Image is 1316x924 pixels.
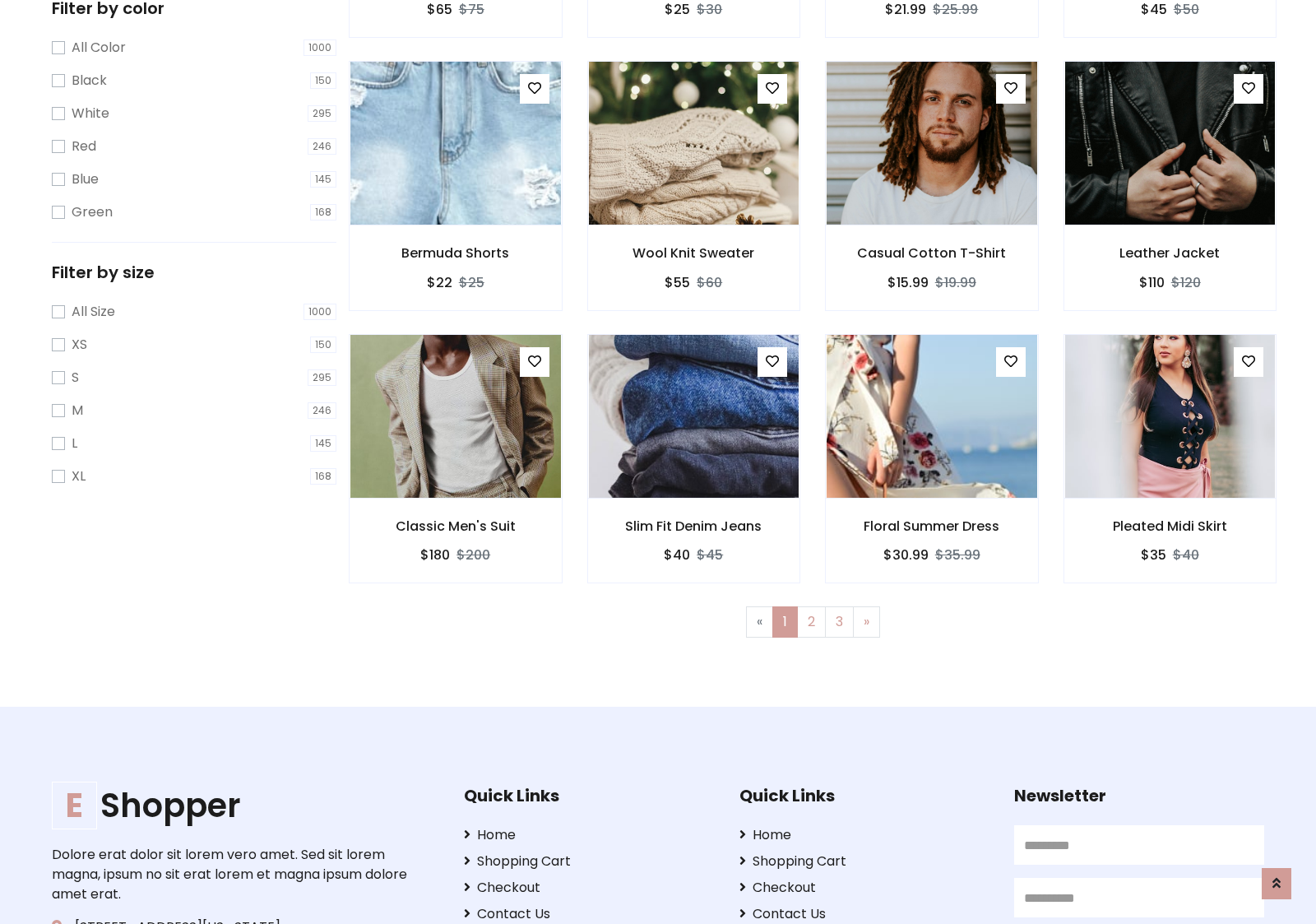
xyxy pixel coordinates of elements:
label: White [72,104,109,123]
h6: Bermuda Shorts [350,245,562,261]
a: EShopper [52,786,412,825]
p: Dolore erat dolor sit lorem vero amet. Sed sit lorem magna, ipsum no sit erat lorem et magna ipsu... [52,845,412,904]
a: Home [739,825,989,845]
a: Contact Us [739,904,989,924]
h6: $65 [427,2,452,17]
h6: $15.99 [887,275,929,290]
h6: $25 [665,2,690,17]
del: $40 [1173,546,1199,564]
h6: $21.99 [885,2,926,17]
label: XL [72,467,86,486]
h1: Shopper [52,786,412,825]
label: Blue [72,169,99,189]
a: Shopping Cart [464,852,714,871]
h6: Leather Jacket [1064,245,1277,261]
h5: Quick Links [739,786,989,806]
del: $120 [1171,273,1201,292]
span: 295 [308,369,336,386]
span: 246 [308,138,336,155]
a: 2 [797,606,826,638]
h6: $40 [664,547,690,563]
del: $60 [697,273,722,292]
h6: Wool Knit Sweater [588,245,800,261]
h6: $22 [427,275,452,290]
h6: Slim Fit Denim Jeans [588,518,800,534]
span: 150 [310,72,336,89]
label: All Size [72,302,115,322]
span: » [864,612,869,631]
label: M [72,401,83,420]
a: Next [853,606,880,638]
span: 1000 [304,304,336,320]
span: 150 [310,337,336,353]
span: 168 [310,204,336,221]
span: 168 [310,468,336,485]
h6: $180 [420,547,450,563]
label: XS [72,335,87,355]
span: 295 [308,105,336,122]
del: $35.99 [935,546,980,564]
a: 1 [772,606,798,638]
label: All Color [72,38,126,58]
label: Red [72,137,96,156]
a: 3 [825,606,854,638]
span: 145 [310,435,336,452]
h5: Quick Links [464,786,714,806]
a: Checkout [464,878,714,898]
h6: $35 [1141,547,1166,563]
h6: $110 [1139,275,1165,290]
h6: $55 [665,275,690,290]
h5: Newsletter [1014,786,1264,806]
a: Checkout [739,878,989,898]
h6: Pleated Midi Skirt [1064,518,1277,534]
span: 246 [308,402,336,419]
h6: Classic Men's Suit [350,518,562,534]
h6: Casual Cotton T-Shirt [826,245,1038,261]
del: $25 [459,273,484,292]
del: $19.99 [935,273,976,292]
a: Contact Us [464,904,714,924]
label: L [72,434,77,453]
span: 145 [310,171,336,188]
nav: Page navigation [361,606,1264,638]
label: S [72,368,79,388]
del: $45 [697,546,723,564]
h5: Filter by size [52,262,336,282]
h6: $30.99 [883,547,929,563]
del: $200 [456,546,490,564]
label: Green [72,202,113,222]
h6: Floral Summer Dress [826,518,1038,534]
label: Black [72,71,107,91]
a: Shopping Cart [739,852,989,871]
a: Home [464,825,714,845]
span: E [52,782,97,829]
span: 1000 [304,39,336,56]
h6: $45 [1141,2,1167,17]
